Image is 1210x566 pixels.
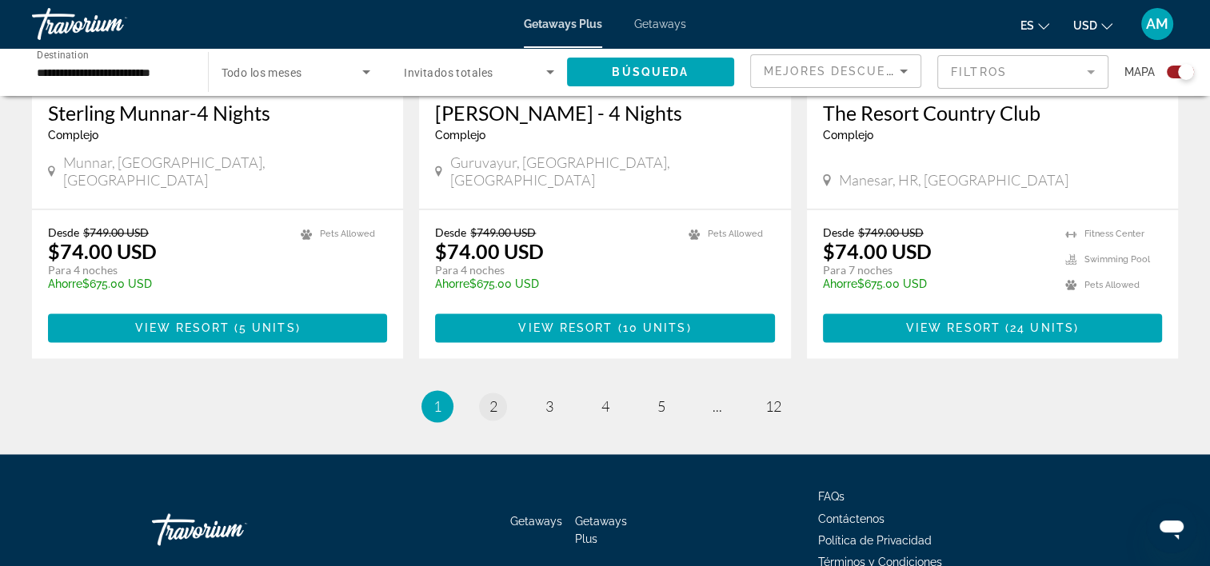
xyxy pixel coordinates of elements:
[823,225,854,239] span: Desde
[510,514,562,527] a: Getaways
[657,397,665,415] span: 5
[433,397,441,415] span: 1
[435,101,774,125] a: [PERSON_NAME] - 4 Nights
[765,397,781,415] span: 12
[48,101,387,125] a: Sterling Munnar-4 Nights
[1010,321,1074,334] span: 24 units
[1146,16,1168,32] span: AM
[83,225,149,239] span: $749.00 USD
[937,54,1108,90] button: Filter
[823,277,857,290] span: Ahorre
[612,66,689,78] span: Búsqueda
[567,58,735,86] button: Búsqueda
[823,313,1162,342] button: View Resort(24 units)
[135,321,230,334] span: View Resort
[1146,502,1197,553] iframe: Botón para iniciar la ventana de mensajería
[708,229,763,239] span: Pets Allowed
[524,18,602,30] a: Getaways Plus
[470,225,536,239] span: $749.00 USD
[1136,7,1178,41] button: User Menu
[1020,14,1049,37] button: Change language
[32,3,192,45] a: Travorium
[713,397,722,415] span: ...
[489,397,497,415] span: 2
[404,66,493,79] span: Invitados totales
[239,321,296,334] span: 5 units
[623,321,687,334] span: 10 units
[1084,280,1140,290] span: Pets Allowed
[823,129,873,141] span: Complejo
[1073,19,1097,32] span: USD
[575,514,627,544] a: Getaways Plus
[1000,321,1079,334] span: ( )
[518,321,613,334] span: View Resort
[601,397,609,415] span: 4
[435,277,672,290] p: $675.00 USD
[818,512,885,524] a: Contáctenos
[48,263,285,277] p: Para 4 noches
[1073,14,1112,37] button: Change currency
[435,263,672,277] p: Para 4 noches
[839,171,1068,189] span: Manesar, HR, [GEOGRAPHIC_DATA]
[764,62,908,81] mat-select: Sort by
[48,277,285,290] p: $675.00 USD
[435,225,466,239] span: Desde
[764,65,924,78] span: Mejores descuentos
[48,313,387,342] button: View Resort(5 units)
[63,153,387,189] span: Munnar, [GEOGRAPHIC_DATA], [GEOGRAPHIC_DATA]
[818,490,845,503] a: FAQs
[320,229,375,239] span: Pets Allowed
[37,49,89,60] span: Destination
[1084,254,1150,265] span: Swimming Pool
[48,225,79,239] span: Desde
[1124,61,1155,83] span: Mapa
[152,505,312,553] a: Travorium
[435,277,469,290] span: Ahorre
[48,129,98,141] span: Complejo
[823,263,1049,277] p: Para 7 noches
[818,533,932,546] a: Política de Privacidad
[858,225,924,239] span: $749.00 USD
[32,390,1178,422] nav: Pagination
[435,239,544,263] p: $74.00 USD
[435,129,485,141] span: Complejo
[1084,229,1144,239] span: Fitness Center
[222,66,302,79] span: Todo los meses
[450,153,775,189] span: Guruvayur, [GEOGRAPHIC_DATA], [GEOGRAPHIC_DATA]
[48,277,82,290] span: Ahorre
[823,101,1162,125] a: The Resort Country Club
[823,277,1049,290] p: $675.00 USD
[823,239,932,263] p: $74.00 USD
[545,397,553,415] span: 3
[634,18,686,30] a: Getaways
[906,321,1000,334] span: View Resort
[435,313,774,342] button: View Resort(10 units)
[613,321,691,334] span: ( )
[230,321,301,334] span: ( )
[48,239,157,263] p: $74.00 USD
[1020,19,1034,32] span: es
